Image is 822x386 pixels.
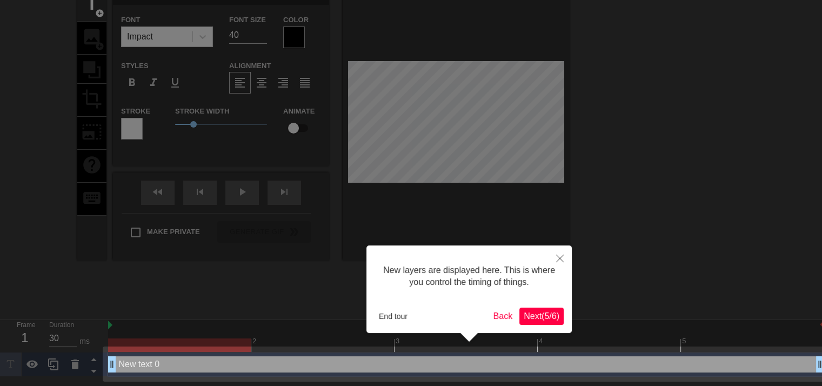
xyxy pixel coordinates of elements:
[489,308,517,325] button: Back
[548,245,572,270] button: Close
[375,254,564,300] div: New layers are displayed here. This is where you control the timing of things.
[519,308,564,325] button: Next
[524,311,559,321] span: Next ( 5 / 6 )
[375,308,412,324] button: End tour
